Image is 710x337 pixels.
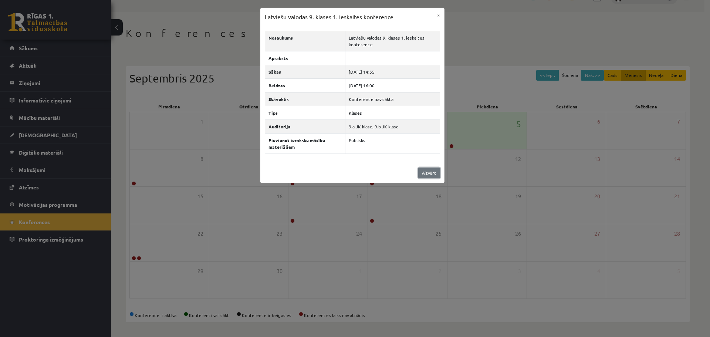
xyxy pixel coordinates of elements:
[265,133,345,154] th: Pievienot ierakstu mācību materiāliem
[433,8,444,22] button: ×
[265,31,345,51] th: Nosaukums
[345,65,440,78] td: [DATE] 14:55
[345,92,440,106] td: Konference nav sākta
[345,119,440,133] td: 9.a JK klase, 9.b JK klase
[418,168,440,178] a: Aizvērt
[345,31,440,51] td: Latviešu valodas 9. klases 1. ieskaites konference
[265,106,345,119] th: Tips
[345,78,440,92] td: [DATE] 16:00
[265,78,345,92] th: Beidzas
[265,65,345,78] th: Sākas
[345,133,440,154] td: Publisks
[265,13,393,21] h3: Latviešu valodas 9. klases 1. ieskaites konference
[265,92,345,106] th: Stāvoklis
[345,106,440,119] td: Klases
[265,51,345,65] th: Apraksts
[265,119,345,133] th: Auditorija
